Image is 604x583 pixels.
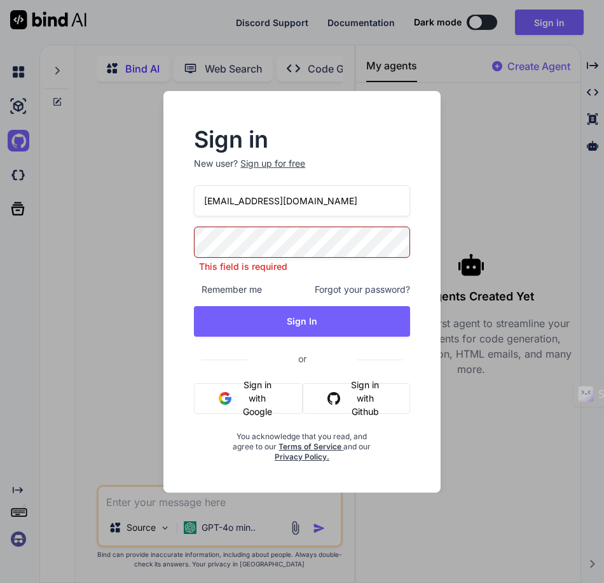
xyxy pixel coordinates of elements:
[240,157,305,170] div: Sign up for free
[219,392,231,405] img: google
[315,283,410,296] span: Forgot your password?
[194,185,409,216] input: Login or Email
[230,424,374,462] div: You acknowledge that you read, and agree to our and our
[247,343,357,374] span: or
[278,442,343,451] a: Terms of Service
[194,129,409,150] h2: Sign in
[194,383,303,414] button: Sign in with Google
[327,392,340,405] img: github
[275,452,329,461] a: Privacy Policy.
[194,157,409,185] p: New user?
[194,260,409,273] p: This field is required
[194,306,409,337] button: Sign In
[194,283,262,296] span: Remember me
[303,383,410,414] button: Sign in with Github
